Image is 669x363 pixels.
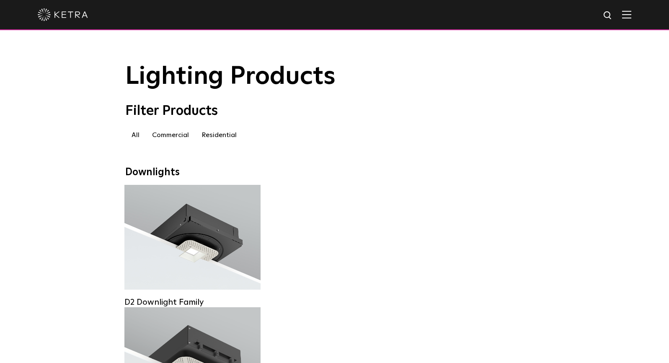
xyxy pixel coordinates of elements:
label: All [125,127,146,143]
div: D2 Downlight Family [124,297,261,307]
img: ketra-logo-2019-white [38,8,88,21]
label: Commercial [146,127,195,143]
span: Lighting Products [125,64,336,89]
label: Residential [195,127,243,143]
div: Filter Products [125,103,544,119]
a: D2 Downlight Family Lumen Output:1200Colors:White / Black / Gloss Black / Silver / Bronze / Silve... [124,185,261,295]
img: Hamburger%20Nav.svg [622,10,631,18]
div: Downlights [125,166,544,179]
img: search icon [603,10,613,21]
